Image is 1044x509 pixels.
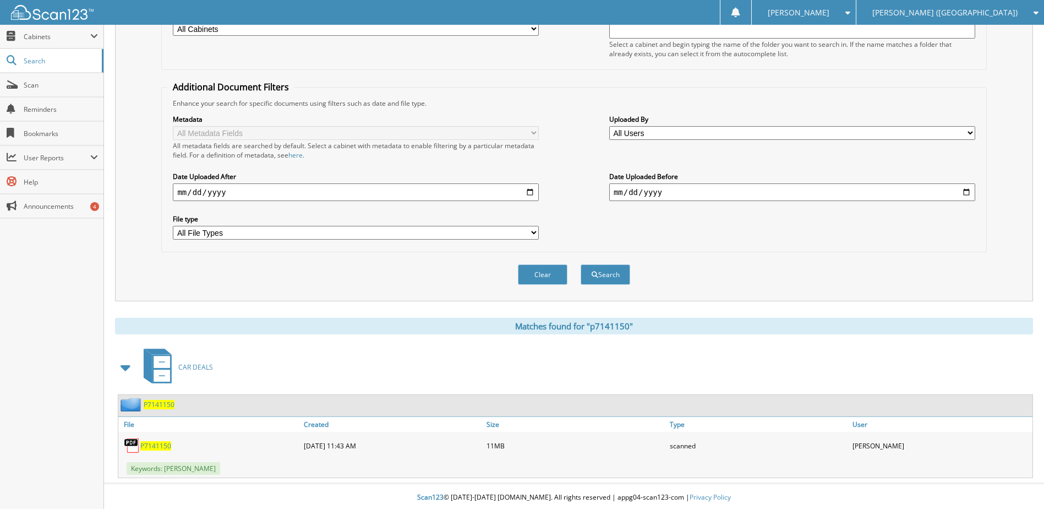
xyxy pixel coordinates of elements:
[24,32,90,41] span: Cabinets
[417,492,444,502] span: Scan123
[24,105,98,114] span: Reminders
[144,400,174,409] a: P7141150
[115,318,1033,334] div: Matches found for "p7141150"
[24,129,98,138] span: Bookmarks
[872,9,1018,16] span: [PERSON_NAME] ([GEOGRAPHIC_DATA])
[581,264,630,285] button: Search
[167,81,294,93] legend: Additional Document Filters
[137,345,213,389] a: CAR DEALS
[484,435,666,457] div: 11MB
[609,183,975,201] input: end
[667,435,850,457] div: scanned
[301,417,484,432] a: Created
[127,462,220,475] span: Keywords: [PERSON_NAME]
[24,56,96,66] span: Search
[24,80,98,90] span: Scan
[667,417,850,432] a: Type
[850,435,1032,457] div: [PERSON_NAME]
[173,172,539,181] label: Date Uploaded After
[118,417,301,432] a: File
[301,435,484,457] div: [DATE] 11:43 AM
[173,214,539,224] label: File type
[167,99,980,108] div: Enhance your search for specific documents using filters such as date and file type.
[178,362,213,372] span: CAR DEALS
[90,202,99,211] div: 4
[609,115,975,124] label: Uploaded By
[173,115,539,124] label: Metadata
[121,398,144,411] img: folder2.png
[124,437,140,454] img: PDF.png
[24,153,90,163] span: User Reports
[24,202,98,211] span: Announcements
[690,492,731,502] a: Privacy Policy
[140,441,171,451] a: P7141150
[518,264,567,285] button: Clear
[609,40,975,58] div: Select a cabinet and begin typing the name of the folder you want to search in. If the name match...
[768,9,829,16] span: [PERSON_NAME]
[484,417,666,432] a: Size
[609,172,975,181] label: Date Uploaded Before
[11,5,94,20] img: scan123-logo-white.svg
[288,150,303,160] a: here
[24,177,98,187] span: Help
[173,141,539,160] div: All metadata fields are searched by default. Select a cabinet with metadata to enable filtering b...
[989,456,1044,509] iframe: Chat Widget
[173,183,539,201] input: start
[850,417,1032,432] a: User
